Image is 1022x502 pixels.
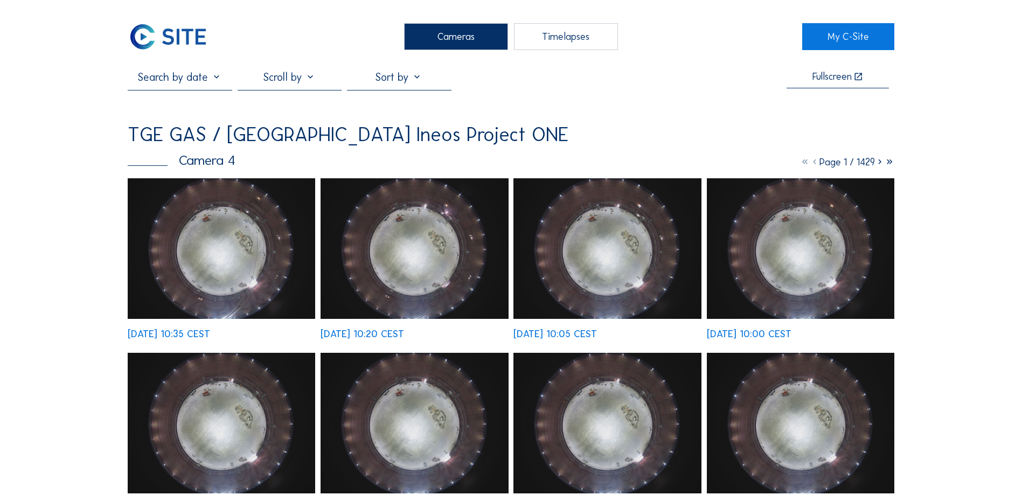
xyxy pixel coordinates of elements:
[128,125,568,144] div: TGE GAS / [GEOGRAPHIC_DATA] Ineos Project ONE
[321,329,404,339] div: [DATE] 10:20 CEST
[707,178,894,319] img: image_53008085
[707,329,791,339] div: [DATE] 10:00 CEST
[819,156,875,168] span: Page 1 / 1429
[128,178,315,319] img: image_53009035
[513,329,597,339] div: [DATE] 10:05 CEST
[128,23,220,50] a: C-SITE Logo
[128,71,232,83] input: Search by date 󰅀
[707,353,894,493] img: image_53007558
[128,154,235,167] div: Camera 4
[514,23,618,50] div: Timelapses
[321,353,508,493] img: image_53007851
[513,178,701,319] img: image_53008234
[404,23,508,50] div: Cameras
[802,23,894,50] a: My C-Site
[321,178,508,319] img: image_53008615
[513,353,701,493] img: image_53007706
[128,353,315,493] img: image_53007942
[128,329,210,339] div: [DATE] 10:35 CEST
[128,23,208,50] img: C-SITE Logo
[812,72,852,82] div: Fullscreen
